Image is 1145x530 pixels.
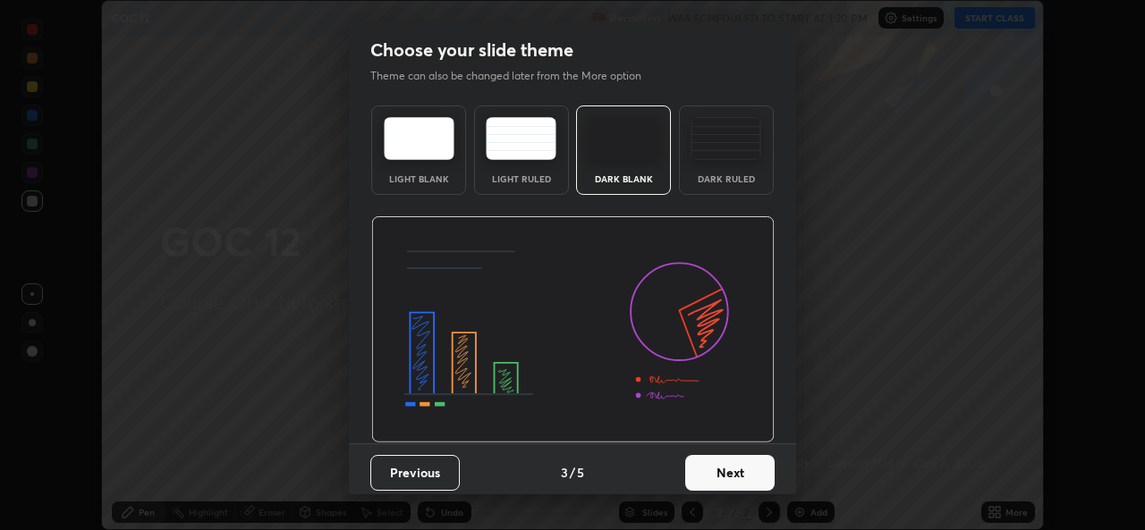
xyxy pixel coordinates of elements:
button: Next [685,455,775,491]
button: Previous [370,455,460,491]
div: Dark Blank [588,174,659,183]
div: Light Ruled [486,174,557,183]
img: lightTheme.e5ed3b09.svg [384,117,454,160]
h4: / [570,463,575,482]
div: Dark Ruled [691,174,762,183]
div: Light Blank [383,174,454,183]
h4: 3 [561,463,568,482]
img: darkTheme.f0cc69e5.svg [589,117,659,160]
h4: 5 [577,463,584,482]
h2: Choose your slide theme [370,38,573,62]
img: lightRuledTheme.5fabf969.svg [486,117,556,160]
img: darkRuledTheme.de295e13.svg [691,117,761,160]
p: Theme can also be changed later from the More option [370,68,660,84]
img: darkThemeBanner.d06ce4a2.svg [371,216,775,443]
